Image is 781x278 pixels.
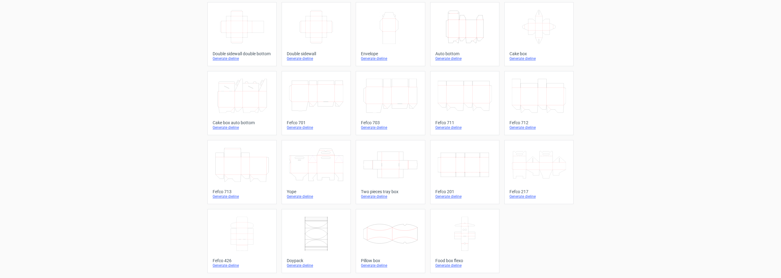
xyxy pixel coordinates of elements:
div: Generate dieline [435,263,494,268]
div: Double sidewall [287,51,346,56]
a: Fefco 712Generate dieline [504,71,574,135]
div: Fefco 426 [213,258,272,263]
a: Cake boxGenerate dieline [504,2,574,66]
div: Fefco 712 [509,120,568,125]
div: Generate dieline [213,125,272,130]
div: Generate dieline [509,194,568,199]
div: Generate dieline [435,125,494,130]
a: Two pieces tray boxGenerate dieline [356,140,425,204]
div: Fefco 201 [435,189,494,194]
a: Double sidewall double bottomGenerate dieline [207,2,277,66]
div: Generate dieline [213,194,272,199]
div: Generate dieline [361,125,420,130]
div: Generate dieline [213,263,272,268]
a: YopeGenerate dieline [282,140,351,204]
div: Generate dieline [287,56,346,61]
div: Generate dieline [509,56,568,61]
div: Fefco 217 [509,189,568,194]
a: Fefco 217Generate dieline [504,140,574,204]
div: Generate dieline [435,194,494,199]
div: Generate dieline [509,125,568,130]
a: Double sidewallGenerate dieline [282,2,351,66]
div: Fefco 701 [287,120,346,125]
div: Food box flexo [435,258,494,263]
div: Fefco 711 [435,120,494,125]
div: Two pieces tray box [361,189,420,194]
div: Cake box [509,51,568,56]
div: Fefco 703 [361,120,420,125]
a: Fefco 701Generate dieline [282,71,351,135]
a: Fefco 426Generate dieline [207,209,277,273]
div: Generate dieline [435,56,494,61]
a: Fefco 201Generate dieline [430,140,499,204]
div: Doypack [287,258,346,263]
div: Envelope [361,51,420,56]
div: Generate dieline [361,263,420,268]
a: EnvelopeGenerate dieline [356,2,425,66]
div: Yope [287,189,346,194]
a: DoypackGenerate dieline [282,209,351,273]
div: Double sidewall double bottom [213,51,272,56]
div: Pillow box [361,258,420,263]
div: Generate dieline [287,263,346,268]
div: Generate dieline [287,125,346,130]
a: Auto bottomGenerate dieline [430,2,499,66]
a: Fefco 713Generate dieline [207,140,277,204]
a: Cake box auto bottomGenerate dieline [207,71,277,135]
div: Fefco 713 [213,189,272,194]
div: Generate dieline [213,56,272,61]
div: Auto bottom [435,51,494,56]
div: Generate dieline [361,56,420,61]
a: Food box flexoGenerate dieline [430,209,499,273]
a: Pillow boxGenerate dieline [356,209,425,273]
div: Generate dieline [287,194,346,199]
div: Cake box auto bottom [213,120,272,125]
a: Fefco 711Generate dieline [430,71,499,135]
a: Fefco 703Generate dieline [356,71,425,135]
div: Generate dieline [361,194,420,199]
